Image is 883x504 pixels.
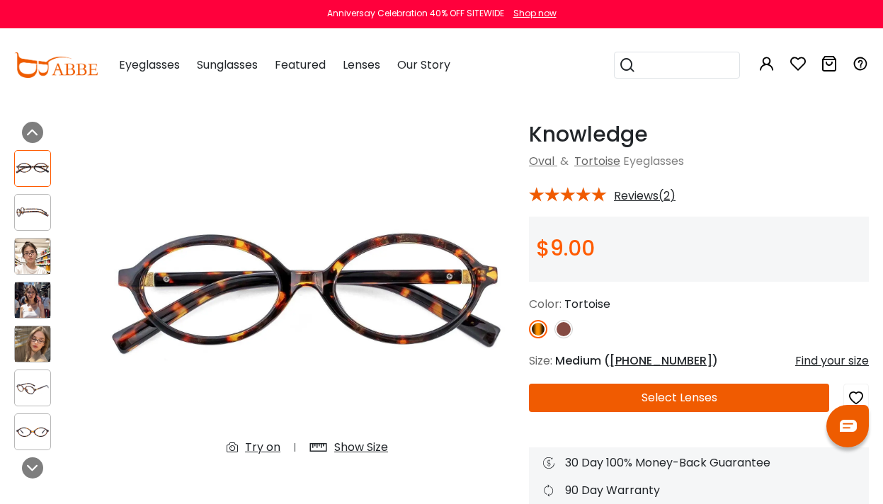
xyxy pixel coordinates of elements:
a: Shop now [506,7,557,19]
span: [PHONE_NUMBER] [610,353,712,369]
img: Knowledge Tortoise Acetate Eyeglasses , UniversalBridgeFit Frames from ABBE Glasses [15,423,50,441]
div: 90 Day Warranty [543,482,855,499]
img: Knowledge Tortoise Acetate Eyeglasses , UniversalBridgeFit Frames from ABBE Glasses [15,203,50,221]
span: Our Story [397,57,450,73]
div: Shop now [513,7,557,20]
img: Knowledge Tortoise Acetate Eyeglasses , UniversalBridgeFit Frames from ABBE Glasses [15,282,50,318]
span: Reviews(2) [614,190,676,202]
img: abbeglasses.com [14,52,98,78]
h1: Knowledge [529,122,869,147]
img: Knowledge Tortoise Acetate Eyeglasses , UniversalBridgeFit Frames from ABBE Glasses [15,239,50,274]
button: Select Lenses [529,384,829,412]
div: 30 Day 100% Money-Back Guarantee [543,454,855,471]
span: Size: [529,353,552,369]
span: Lenses [343,57,380,73]
span: Sunglasses [197,57,258,73]
span: Eyeglasses [119,57,180,73]
a: Tortoise [574,153,620,169]
span: $9.00 [536,233,595,263]
span: & [557,153,571,169]
div: Anniversay Celebration 40% OFF SITEWIDE [327,7,504,20]
div: Find your size [795,353,869,370]
span: Eyeglasses [623,153,684,169]
img: Knowledge Tortoise Acetate Eyeglasses , UniversalBridgeFit Frames from ABBE Glasses [15,379,50,397]
img: Knowledge Tortoise Acetate Eyeglasses , UniversalBridgeFit Frames from ABBE Glasses [15,326,50,362]
div: Try on [245,439,280,456]
span: Medium ( ) [555,353,718,369]
img: Knowledge Tortoise Acetate Eyeglasses , UniversalBridgeFit Frames from ABBE Glasses [100,122,515,467]
img: chat [840,420,857,432]
span: Tortoise [564,296,610,312]
div: Show Size [334,439,388,456]
span: Featured [275,57,326,73]
a: Oval [529,153,554,169]
img: Knowledge Tortoise Acetate Eyeglasses , UniversalBridgeFit Frames from ABBE Glasses [15,159,50,177]
span: Color: [529,296,562,312]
